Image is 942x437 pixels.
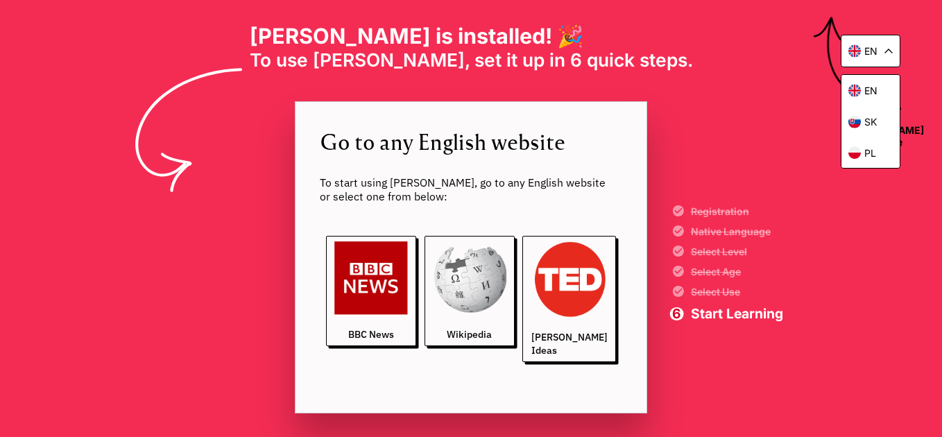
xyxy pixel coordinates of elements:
[433,241,506,315] img: wikipedia
[320,175,622,203] span: To start using [PERSON_NAME], go to any English website or select one from below:
[531,241,608,318] img: ted
[326,236,416,346] a: BBC News
[864,147,876,159] p: pl
[348,328,394,341] span: BBC News
[864,116,877,128] p: sk
[691,307,783,320] span: Start Learning
[691,227,783,237] span: Native Language
[250,49,693,71] span: To use [PERSON_NAME], set it up in 6 quick steps.
[250,24,693,49] h1: [PERSON_NAME] is installed! 🎉
[691,267,783,277] span: Select Age
[522,236,616,362] a: [PERSON_NAME] Ideas
[531,331,608,357] span: [PERSON_NAME] Ideas
[425,236,515,346] a: Wikipedia
[836,99,931,148] span: Click to open [PERSON_NAME] anytime
[691,247,783,257] span: Select Level
[691,287,783,297] span: Select Use
[864,45,877,57] p: en
[864,85,877,96] p: en
[334,241,408,315] img: bbc
[320,126,622,157] span: Go to any English website
[691,207,783,216] span: Registration
[447,328,492,341] span: Wikipedia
